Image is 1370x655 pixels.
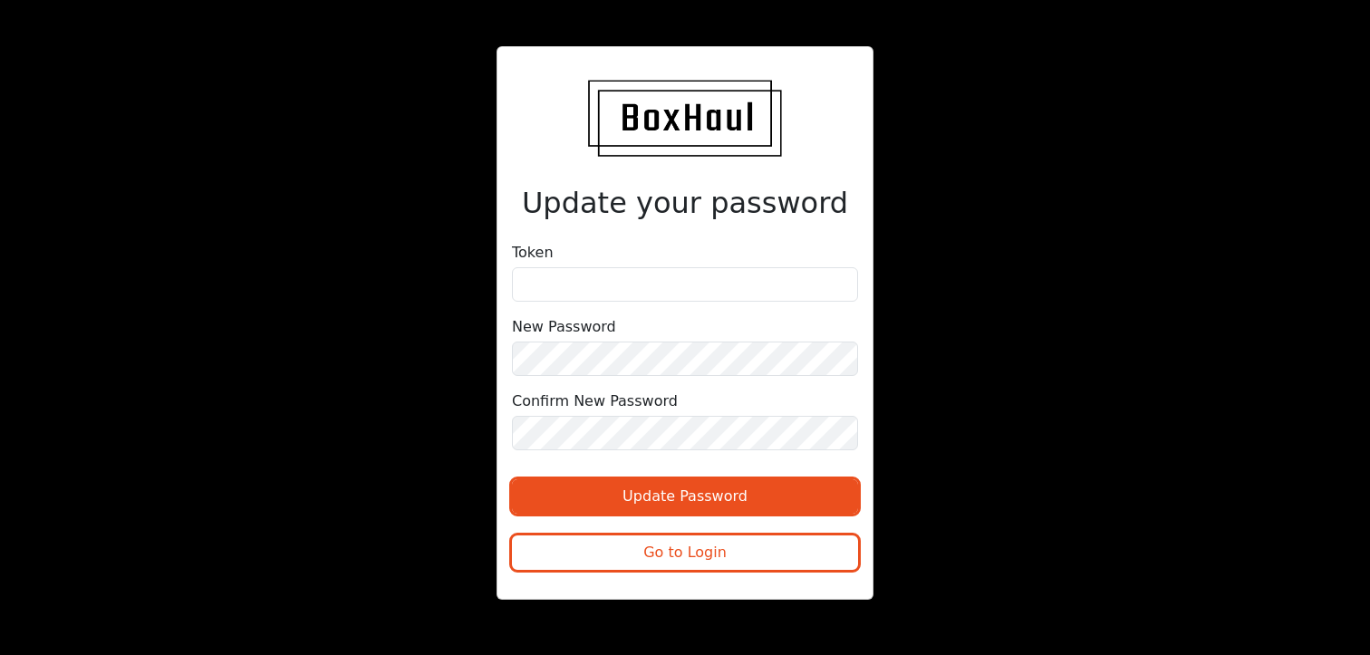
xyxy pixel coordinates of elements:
img: BoxHaul [588,80,782,157]
button: Go to Login [512,535,858,570]
label: New Password [512,316,616,338]
label: Token [512,242,554,264]
label: Confirm New Password [512,390,678,412]
a: Go to Login [512,547,858,564]
h2: Update your password [512,186,858,220]
button: Update Password [512,479,858,514]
